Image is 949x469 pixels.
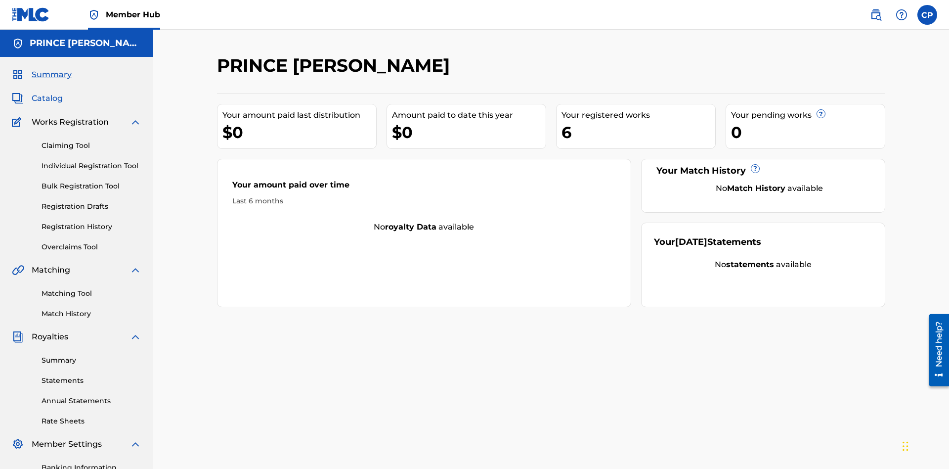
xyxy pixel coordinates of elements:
[12,93,24,104] img: Catalog
[385,222,436,232] strong: royalty data
[392,109,546,121] div: Amount paid to date this year
[32,93,63,104] span: Catalog
[896,9,907,21] img: help
[727,184,785,193] strong: Match History
[129,438,141,450] img: expand
[42,181,141,191] a: Bulk Registration Tool
[42,141,141,151] a: Claiming Tool
[32,438,102,450] span: Member Settings
[12,7,50,22] img: MLC Logo
[751,165,759,173] span: ?
[900,422,949,469] iframe: Chat Widget
[42,288,141,299] a: Matching Tool
[654,235,761,249] div: Your Statements
[12,93,63,104] a: CatalogCatalog
[42,222,141,232] a: Registration History
[654,259,873,271] div: No available
[561,121,715,143] div: 6
[654,164,873,178] div: Your Match History
[106,9,160,20] span: Member Hub
[32,264,70,276] span: Matching
[42,201,141,212] a: Registration Drafts
[12,438,24,450] img: Member Settings
[870,9,882,21] img: search
[12,116,25,128] img: Works Registration
[42,416,141,426] a: Rate Sheets
[129,331,141,343] img: expand
[42,396,141,406] a: Annual Statements
[12,331,24,343] img: Royalties
[129,264,141,276] img: expand
[222,121,376,143] div: $0
[866,5,886,25] a: Public Search
[892,5,911,25] div: Help
[12,69,72,81] a: SummarySummary
[217,54,455,77] h2: PRINCE [PERSON_NAME]
[12,69,24,81] img: Summary
[222,109,376,121] div: Your amount paid last distribution
[675,236,707,247] span: [DATE]
[12,38,24,49] img: Accounts
[232,196,616,206] div: Last 6 months
[42,309,141,319] a: Match History
[42,161,141,171] a: Individual Registration Tool
[232,179,616,196] div: Your amount paid over time
[32,116,109,128] span: Works Registration
[561,109,715,121] div: Your registered works
[903,431,908,461] div: Drag
[129,116,141,128] img: expand
[817,110,825,118] span: ?
[42,375,141,386] a: Statements
[30,38,141,49] h5: PRINCE MCTESTERSON
[731,109,885,121] div: Your pending works
[726,260,774,269] strong: statements
[32,331,68,343] span: Royalties
[42,355,141,366] a: Summary
[917,5,937,25] div: User Menu
[666,183,873,194] div: No available
[88,9,100,21] img: Top Rightsholder
[32,69,72,81] span: Summary
[921,310,949,391] iframe: Resource Center
[392,121,546,143] div: $0
[731,121,885,143] div: 0
[42,242,141,252] a: Overclaims Tool
[12,264,24,276] img: Matching
[217,221,631,233] div: No available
